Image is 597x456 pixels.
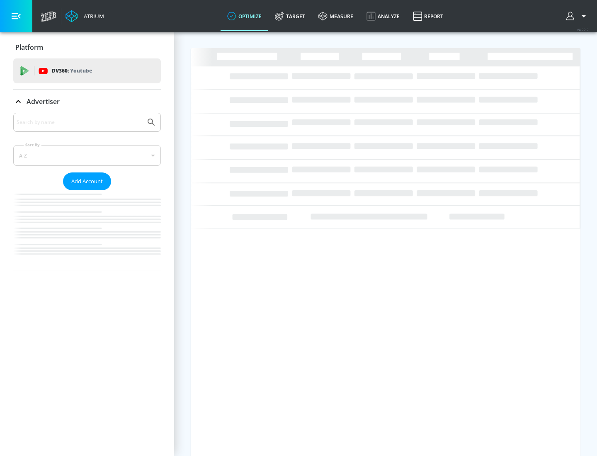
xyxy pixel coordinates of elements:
div: Advertiser [13,90,161,113]
div: Atrium [80,12,104,20]
a: Atrium [66,10,104,22]
p: Youtube [70,66,92,75]
a: Analyze [360,1,406,31]
div: Platform [13,36,161,59]
div: A-Z [13,145,161,166]
a: Report [406,1,450,31]
span: Add Account [71,177,103,186]
p: Advertiser [27,97,60,106]
a: Target [268,1,312,31]
a: measure [312,1,360,31]
button: Add Account [63,172,111,190]
label: Sort By [24,142,41,148]
input: Search by name [17,117,142,128]
nav: list of Advertiser [13,190,161,271]
div: Advertiser [13,113,161,271]
p: Platform [15,43,43,52]
p: DV360: [52,66,92,75]
div: DV360: Youtube [13,58,161,83]
span: v 4.22.2 [577,27,589,32]
a: optimize [221,1,268,31]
